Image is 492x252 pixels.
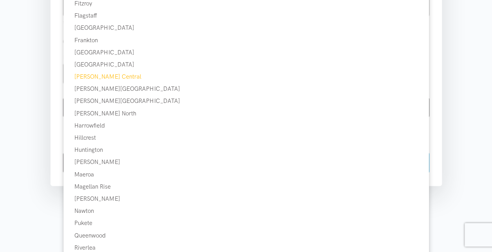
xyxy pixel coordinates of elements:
[63,109,429,118] div: [PERSON_NAME] North
[63,145,429,155] div: Huntington
[63,121,429,130] div: Harrowfield
[63,218,429,228] div: Pukete
[63,48,429,57] div: [GEOGRAPHIC_DATA]
[63,36,429,45] div: Frankton
[63,11,429,20] div: Flagstaff
[63,170,429,179] div: Maeroa
[63,133,429,142] div: Hillcrest
[63,206,429,216] div: Nawton
[63,194,429,203] div: [PERSON_NAME]
[63,72,429,81] div: [PERSON_NAME] Central
[63,231,429,240] div: Queenwood
[63,96,429,106] div: [PERSON_NAME][GEOGRAPHIC_DATA]
[63,182,429,191] div: Magellan Rise
[63,23,429,32] div: [GEOGRAPHIC_DATA]
[63,60,429,69] div: [GEOGRAPHIC_DATA]
[63,157,429,167] div: [PERSON_NAME]
[63,84,429,94] div: [PERSON_NAME][GEOGRAPHIC_DATA]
